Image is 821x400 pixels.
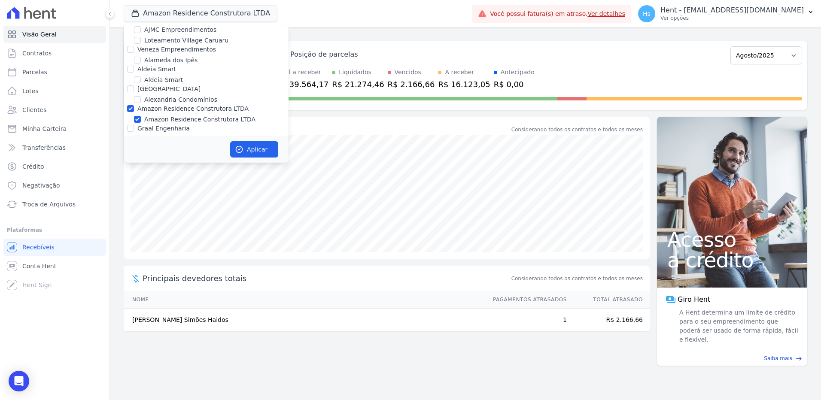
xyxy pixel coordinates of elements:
div: R$ 0,00 [494,79,535,90]
span: Você possui fatura(s) em atraso. [490,9,625,18]
span: Troca de Arquivos [22,200,76,209]
span: Clientes [22,106,46,114]
div: R$ 16.123,05 [438,79,490,90]
a: Conta Hent [3,258,106,275]
label: Loteamento Village Caruaru [144,36,228,45]
span: Parcelas [22,68,47,76]
button: Amazon Residence Construtora LTDA [124,5,277,21]
label: Alameda dos Ipês [144,56,198,65]
span: Transferências [22,143,66,152]
a: Minha Carteira [3,120,106,137]
a: Troca de Arquivos [3,196,106,213]
td: R$ 2.166,66 [567,309,650,332]
a: Visão Geral [3,26,106,43]
label: Aldeia Smart [144,76,183,85]
a: Recebíveis [3,239,106,256]
label: Alexandria Condomínios [144,95,217,104]
a: Transferências [3,139,106,156]
label: AJMC Empreendimentos [144,25,216,34]
div: Liquidados [339,68,371,77]
div: Plataformas [7,225,103,235]
div: Posição de parcelas [290,49,358,60]
span: Lotes [22,87,39,95]
a: Parcelas [3,64,106,81]
span: Considerando todos os contratos e todos os meses [511,275,643,282]
div: Vencidos [395,68,421,77]
button: Hs Hent - [EMAIL_ADDRESS][DOMAIN_NAME] Ver opções [631,2,821,26]
div: Total a receber [277,68,328,77]
th: Pagamentos Atrasados [485,291,567,309]
label: Veneza Empreendimentos [137,46,216,53]
span: Minha Carteira [22,124,67,133]
p: Ver opções [660,15,804,21]
span: Contratos [22,49,52,58]
span: Negativação [22,181,60,190]
div: Considerando todos os contratos e todos os meses [511,126,643,133]
span: Hs [643,11,651,17]
a: Lotes [3,82,106,100]
div: Open Intercom Messenger [9,371,29,391]
span: Conta Hent [22,262,56,270]
td: 1 [485,309,567,332]
label: Amazon Residence Construtora LTDA [144,115,255,124]
label: Arcos Itaquera [144,135,188,144]
div: A receber [445,68,474,77]
div: R$ 2.166,66 [388,79,435,90]
span: Visão Geral [22,30,57,39]
span: A Hent determina um limite de crédito para o seu empreendimento que poderá ser usado de forma ráp... [678,308,799,344]
div: Antecipado [501,68,535,77]
div: R$ 21.274,46 [332,79,384,90]
label: [GEOGRAPHIC_DATA] [137,85,201,92]
span: Recebíveis [22,243,55,252]
a: Ver detalhes [587,10,625,17]
span: a crédito [667,250,797,270]
span: Giro Hent [678,294,710,305]
label: Aldeia Smart [137,66,176,73]
a: Clientes [3,101,106,118]
a: Negativação [3,177,106,194]
td: [PERSON_NAME] Simões Haidos [124,309,485,332]
a: Crédito [3,158,106,175]
span: east [796,355,802,362]
label: Amazon Residence Construtora LTDA [137,105,249,112]
span: Acesso [667,229,797,250]
button: Aplicar [230,141,278,158]
label: Graal Engenharia [137,125,190,132]
a: Saiba mais east [662,355,802,362]
th: Total Atrasado [567,291,650,309]
span: Principais devedores totais [143,273,510,284]
span: Crédito [22,162,44,171]
p: Hent - [EMAIL_ADDRESS][DOMAIN_NAME] [660,6,804,15]
div: R$ 39.564,17 [277,79,328,90]
div: Saldo devedor total [143,124,510,135]
a: Contratos [3,45,106,62]
th: Nome [124,291,485,309]
span: Saiba mais [764,355,792,362]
